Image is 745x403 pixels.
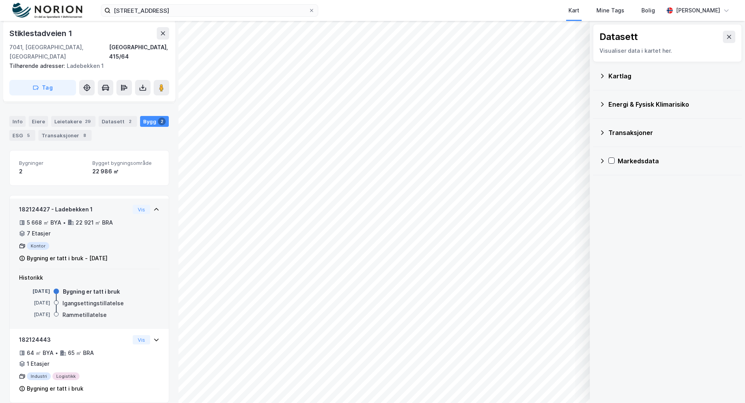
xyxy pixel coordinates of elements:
[599,31,638,43] div: Datasett
[111,5,308,16] input: Søk på adresse, matrikkel, gårdeiere, leietakere eller personer
[9,80,76,95] button: Tag
[618,156,736,166] div: Markedsdata
[126,118,134,125] div: 2
[19,335,130,344] div: 182124443
[19,288,50,295] div: [DATE]
[706,366,745,403] iframe: Chat Widget
[608,71,736,81] div: Kartlag
[133,335,150,344] button: Vis
[24,131,32,139] div: 5
[38,130,92,141] div: Transaksjoner
[12,3,82,19] img: norion-logo.80e7a08dc31c2e691866.png
[29,116,48,127] div: Eiere
[83,118,92,125] div: 29
[608,128,736,137] div: Transaksjoner
[9,61,163,71] div: Ladebekken 1
[19,311,50,318] div: [DATE]
[676,6,720,15] div: [PERSON_NAME]
[92,167,159,176] div: 22 986 ㎡
[19,167,86,176] div: 2
[9,62,67,69] span: Tilhørende adresser:
[599,46,735,55] div: Visualiser data i kartet her.
[641,6,655,15] div: Bolig
[27,218,61,227] div: 5 668 ㎡ BYA
[51,116,95,127] div: Leietakere
[76,218,113,227] div: 22 921 ㎡ BRA
[62,299,124,308] div: Igangsettingstillatelse
[568,6,579,15] div: Kart
[63,220,66,226] div: •
[63,287,120,296] div: Bygning er tatt i bruk
[9,116,26,127] div: Info
[27,359,49,368] div: 1 Etasjer
[9,27,74,40] div: Stiklestadveien 1
[596,6,624,15] div: Mine Tags
[68,348,94,358] div: 65 ㎡ BRA
[27,254,107,263] div: Bygning er tatt i bruk - [DATE]
[608,100,736,109] div: Energi & Fysisk Klimarisiko
[19,273,159,282] div: Historikk
[109,43,169,61] div: [GEOGRAPHIC_DATA], 415/64
[19,205,130,214] div: 182124427 - Ladebekken 1
[27,229,50,238] div: 7 Etasjer
[92,160,159,166] span: Bygget bygningsområde
[27,384,83,393] div: Bygning er tatt i bruk
[158,118,166,125] div: 2
[99,116,137,127] div: Datasett
[62,310,107,320] div: Rammetillatelse
[19,299,50,306] div: [DATE]
[55,350,58,356] div: •
[706,366,745,403] div: Kontrollprogram for chat
[9,43,109,61] div: 7041, [GEOGRAPHIC_DATA], [GEOGRAPHIC_DATA]
[140,116,169,127] div: Bygg
[133,205,150,214] button: Vis
[81,131,88,139] div: 8
[9,130,35,141] div: ESG
[27,348,54,358] div: 64 ㎡ BYA
[19,160,86,166] span: Bygninger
